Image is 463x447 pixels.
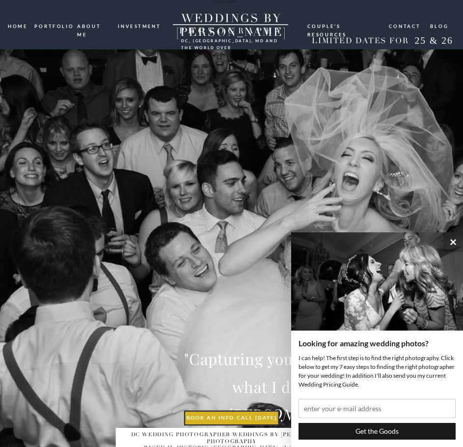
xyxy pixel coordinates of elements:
input: Get the Goods [299,423,456,440]
a: investment [118,22,162,29]
h2: LIMITED DATES FOR [309,36,411,46]
a: portfolio [34,22,71,29]
a: Couple's resources [307,22,381,28]
a: WEDDINGS BY [PERSON_NAME] [161,12,302,26]
a: book an info call [DATE] [185,415,278,423]
h3: Looking for amazing wedding photos? [299,338,456,349]
p: "Capturing your love story is what I do best." [182,345,394,417]
a: ABOUT ME [77,22,112,29]
i: -[PERSON_NAME] [219,404,356,425]
button: × [443,232,463,252]
p: I can help! The first step is to find the right photography. Click below to get my 7 easy steps t... [299,354,456,389]
h2: 25 & 26 [409,35,459,49]
h3: DC, [GEOGRAPHIC_DATA], md and the world over [181,37,280,43]
input: enter your e-mail address [299,399,456,418]
a: blog [430,22,449,29]
a: Contact [389,22,421,29]
a: HOME [8,22,29,30]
